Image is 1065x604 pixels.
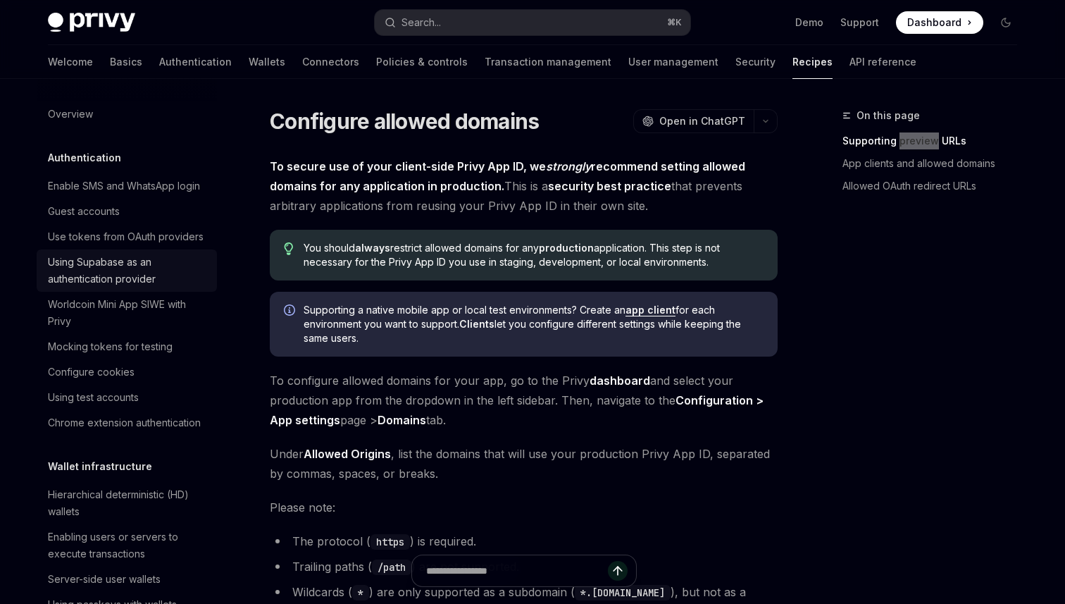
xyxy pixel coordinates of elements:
[840,16,879,30] a: Support
[48,296,208,330] div: Worldcoin Mini App SIWE with Privy
[304,447,391,461] strong: Allowed Origins
[590,374,650,388] a: dashboard
[304,303,764,345] span: Supporting a native mobile app or local test environments? Create an for each environment you wan...
[546,159,591,173] em: strongly
[37,359,217,385] a: Configure cookies
[270,159,745,193] strong: To secure use of your client-side Privy App ID, we recommend setting allowed domains for any appl...
[842,130,1028,152] a: Supporting preview URLs
[667,17,682,28] span: ⌘ K
[37,524,217,567] a: Enabling users or servers to execute transactions
[48,228,204,245] div: Use tokens from OAuth providers
[735,45,776,79] a: Security
[37,292,217,334] a: Worldcoin Mini App SIWE with Privy
[284,242,294,255] svg: Tip
[304,241,764,269] span: You should restrict allowed domains for any application. This step is not necessary for the Privy...
[159,45,232,79] a: Authentication
[48,486,208,520] div: Hierarchical deterministic (HD) wallets
[355,242,390,254] strong: always
[401,14,441,31] div: Search...
[48,529,208,562] div: Enabling users or servers to execute transactions
[539,242,594,254] strong: production
[48,149,121,166] h5: Authentication
[37,567,217,592] a: Server-side user wallets
[48,178,200,195] div: Enable SMS and WhatsApp login
[270,444,778,483] span: Under , list the domains that will use your production Privy App ID, separated by commas, spaces,...
[249,45,285,79] a: Wallets
[270,109,539,134] h1: Configure allowed domains
[48,45,93,79] a: Welcome
[48,106,93,123] div: Overview
[376,45,468,79] a: Policies & controls
[284,304,298,319] svg: Info
[375,10,690,35] button: Search...⌘K
[907,16,961,30] span: Dashboard
[37,173,217,199] a: Enable SMS and WhatsApp login
[48,458,152,475] h5: Wallet infrastructure
[37,482,217,524] a: Hierarchical deterministic (HD) wallets
[37,249,217,292] a: Using Supabase as an authentication provider
[485,45,611,79] a: Transaction management
[302,45,359,79] a: Connectors
[378,413,426,427] strong: Domains
[270,498,778,517] span: Please note:
[48,203,120,220] div: Guest accounts
[270,371,778,430] span: To configure allowed domains for your app, go to the Privy and select your production app from th...
[896,11,983,34] a: Dashboard
[792,45,833,79] a: Recipes
[370,534,410,550] code: https
[37,334,217,359] a: Mocking tokens for testing
[548,179,671,193] strong: security best practice
[37,385,217,410] a: Using test accounts
[633,109,754,133] button: Open in ChatGPT
[270,156,778,216] span: This is a that prevents arbitrary applications from reusing your Privy App ID in their own site.
[48,13,135,32] img: dark logo
[270,531,778,551] li: The protocol ( ) is required.
[590,374,650,388] strong: dashboard
[842,175,1028,197] a: Allowed OAuth redirect URLs
[48,389,139,406] div: Using test accounts
[842,152,1028,175] a: App clients and allowed domains
[37,410,217,436] a: Chrome extension authentication
[37,224,217,249] a: Use tokens from OAuth providers
[659,114,745,128] span: Open in ChatGPT
[48,414,201,431] div: Chrome extension authentication
[48,254,208,288] div: Using Supabase as an authentication provider
[48,571,161,588] div: Server-side user wallets
[37,101,217,127] a: Overview
[110,45,142,79] a: Basics
[625,304,675,316] a: app client
[37,199,217,224] a: Guest accounts
[995,11,1017,34] button: Toggle dark mode
[795,16,823,30] a: Demo
[849,45,916,79] a: API reference
[48,338,173,355] div: Mocking tokens for testing
[48,364,135,381] div: Configure cookies
[459,318,494,330] strong: Clients
[857,107,920,124] span: On this page
[628,45,718,79] a: User management
[608,561,628,581] button: Send message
